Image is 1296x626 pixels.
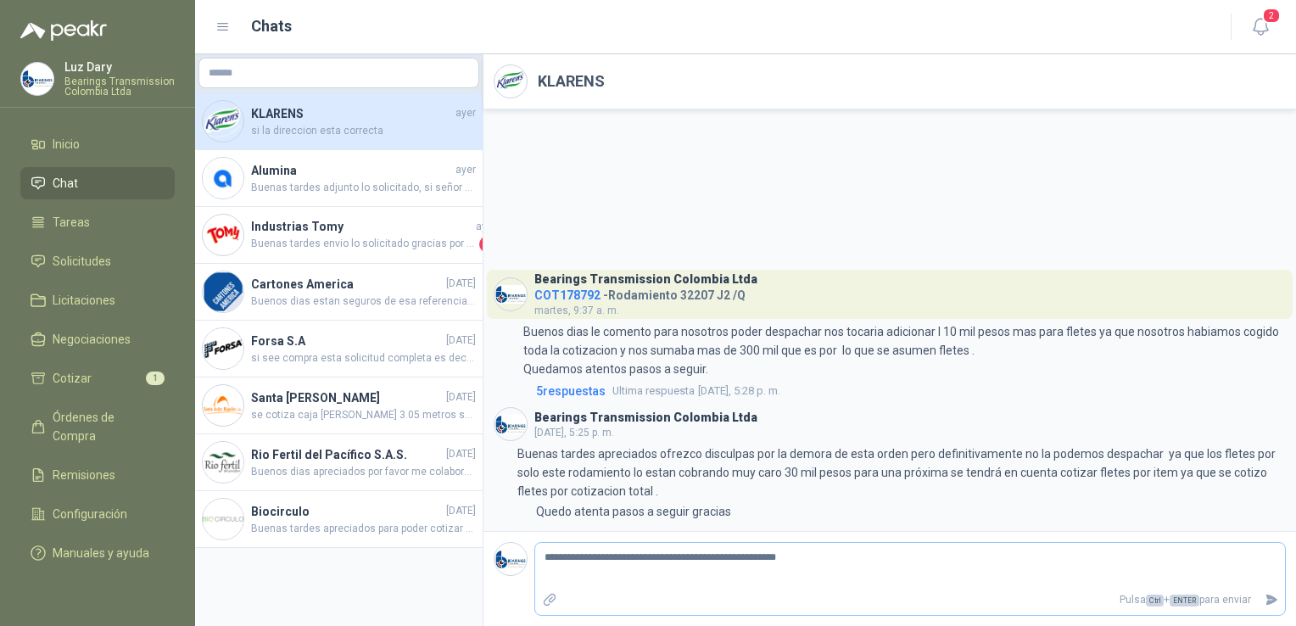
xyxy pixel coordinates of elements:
span: Chat [53,174,78,193]
span: Ultima respuesta [612,383,695,400]
img: Company Logo [203,499,243,539]
span: [DATE] [446,389,476,405]
h4: KLARENS [251,104,452,123]
img: Company Logo [203,215,243,255]
span: ayer [455,105,476,121]
a: Cotizar1 [20,362,175,394]
span: [DATE] [446,446,476,462]
img: Company Logo [494,65,527,98]
a: Chat [20,167,175,199]
h4: Santa [PERSON_NAME] [251,388,443,407]
span: Buenos dias apreciados por favor me colaboran con la foto de la placa del motor para poder cotiza... [251,464,476,480]
span: martes, 9:37 a. m. [534,305,619,316]
p: Buenas tardes apreciados ofrezco disculpas por la demora de esta orden pero definitivamente no la... [517,444,1287,500]
h3: Bearings Transmission Colombia Ltda [534,413,757,422]
span: [DATE] [446,333,476,349]
span: 1 [146,372,165,385]
img: Company Logo [203,158,243,198]
a: Inicio [20,128,175,160]
p: Bearings Transmission Colombia Ltda [64,76,175,97]
span: 1 [479,236,496,253]
span: Licitaciones [53,291,115,310]
a: Company LogoAluminaayerBuenas tardes adjunto lo solicitado, si señor si se asumen fletes Gracias ... [195,150,483,207]
h3: Bearings Transmission Colombia Ltda [534,275,757,284]
span: Manuales y ayuda [53,544,149,562]
img: Company Logo [21,63,53,95]
span: Remisiones [53,466,115,484]
label: Adjuntar archivos [535,585,564,615]
span: Configuración [53,505,127,523]
span: Órdenes de Compra [53,408,159,445]
img: Company Logo [494,408,527,440]
span: se cotiza caja [PERSON_NAME] 3.05 metros se cotizan 10 cajas y se da valor es por metro . [251,407,476,423]
img: Company Logo [494,278,527,310]
span: Inicio [53,135,80,154]
a: Remisiones [20,459,175,491]
h4: Biocirculo [251,502,443,521]
h4: - Rodamiento 32207 J2 /Q [534,284,757,300]
span: ayer [476,219,496,235]
a: Manuales y ayuda [20,537,175,569]
a: Configuración [20,498,175,530]
span: [DATE], 5:25 p. m. [534,427,614,439]
span: Solicitudes [53,252,111,271]
img: Company Logo [203,385,243,426]
span: COT178792 [534,288,601,302]
a: Company LogoForsa S.A[DATE]si see compra esta solicitud completa es decir el rod LBE 25NUU y los ... [195,321,483,377]
a: Tareas [20,206,175,238]
span: Cotizar [53,369,92,388]
span: Buenas tardes adjunto lo solicitado, si señor si se asumen fletes Gracias por contar con nosotros. [251,180,476,196]
a: Company LogoRio Fertil del Pacífico S.A.S.[DATE]Buenos dias apreciados por favor me colaboran con... [195,434,483,491]
img: Company Logo [203,442,243,483]
h4: Forsa S.A [251,332,443,350]
span: si la direccion esta correcta [251,123,476,139]
h4: Rio Fertil del Pacífico S.A.S. [251,445,443,464]
button: 2 [1245,12,1276,42]
h4: Alumina [251,161,452,180]
span: Buenas tardes envio lo solicitado gracias por contar con nosotros. [251,236,476,253]
a: Company LogoBiocirculo[DATE]Buenas tardes apreciados para poder cotizar esto necesitaria una foto... [195,491,483,548]
a: Negociaciones [20,323,175,355]
span: ENTER [1170,595,1199,606]
img: Company Logo [203,271,243,312]
h4: Cartones America [251,275,443,293]
p: Luz Dary [64,61,175,73]
span: Buenos dias estan seguros de esa referencia ya que no sale en ninguna marca quedamos atentos a su... [251,293,476,310]
a: Company LogoSanta [PERSON_NAME][DATE]se cotiza caja [PERSON_NAME] 3.05 metros se cotizan 10 cajas... [195,377,483,434]
h4: Industrias Tomy [251,217,472,236]
p: Buenos dias le comento para nosotros poder despachar nos tocaria adicionar l 10 mil pesos mas par... [523,322,1287,378]
span: Negociaciones [53,330,131,349]
a: 5respuestasUltima respuesta[DATE], 5:28 p. m. [533,382,1286,400]
span: Tareas [53,213,90,232]
h2: KLARENS [538,70,605,93]
img: Company Logo [203,101,243,142]
span: 5 respuesta s [536,382,606,400]
img: Company Logo [203,328,243,369]
span: 2 [1262,8,1281,24]
span: si see compra esta solicitud completa es decir el rod LBE 25NUU y los [MEDICAL_DATA] asumimos fle... [251,350,476,366]
span: [DATE] [446,276,476,292]
img: Logo peakr [20,20,107,41]
p: Quedo atenta pasos a seguir gracias [536,502,731,521]
button: Enviar [1258,585,1286,615]
a: Company LogoCartones America[DATE]Buenos dias estan seguros de esa referencia ya que no sale en n... [195,264,483,321]
span: [DATE], 5:28 p. m. [612,383,780,400]
a: Solicitudes [20,245,175,277]
a: Órdenes de Compra [20,401,175,452]
span: Ctrl [1146,595,1164,606]
span: ayer [455,162,476,178]
p: Pulsa + para enviar [564,585,1258,615]
h1: Chats [251,14,292,38]
span: Buenas tardes apreciados para poder cotizar esto necesitaria una foto de la placa del Motor. . Qu... [251,521,476,537]
a: Licitaciones [20,284,175,316]
a: Company LogoIndustrias TomyayerBuenas tardes envio lo solicitado gracias por contar con nosotros.1 [195,207,483,264]
span: [DATE] [446,503,476,519]
a: Company LogoKLARENSayersi la direccion esta correcta [195,93,483,150]
img: Company Logo [494,543,527,575]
